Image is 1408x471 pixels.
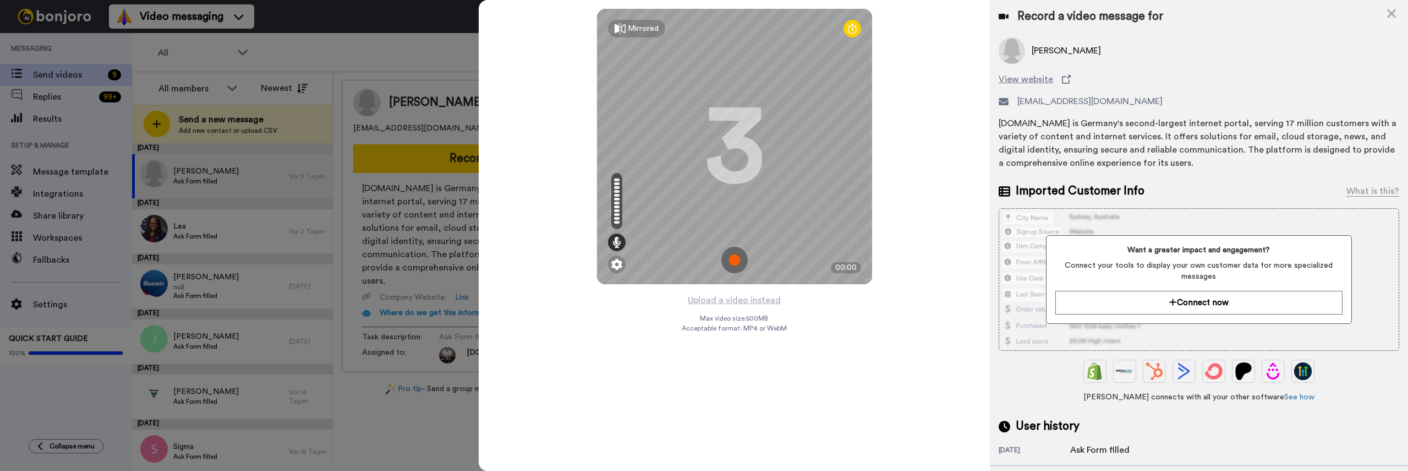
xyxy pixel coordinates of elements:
[1055,245,1342,256] span: Want a greater impact and engagement?
[831,262,861,273] div: 00:00
[1016,418,1080,435] span: User history
[1016,183,1144,199] span: Imported Customer Info
[1086,362,1104,380] img: Shopify
[999,117,1399,170] div: [DOMAIN_NAME] is Germany's second-largest internet portal, serving 17 million customers with a va...
[1264,362,1282,380] img: Drip
[999,446,1070,457] div: [DATE]
[682,324,787,333] span: Acceptable format: MP4 or WebM
[1055,260,1342,282] span: Connect your tools to display your own customer data for more specialized messages
[1017,95,1163,108] span: [EMAIL_ADDRESS][DOMAIN_NAME]
[1235,362,1252,380] img: Patreon
[999,73,1053,86] span: View website
[704,105,765,188] div: 3
[1205,362,1223,380] img: ConvertKit
[1055,291,1342,315] button: Connect now
[611,259,622,270] img: ic_gear.svg
[1175,362,1193,380] img: ActiveCampaign
[684,293,784,307] button: Upload a video instead
[700,314,769,323] span: Max video size: 500 MB
[721,247,748,273] img: ic_record_start.svg
[1294,362,1312,380] img: GoHighLevel
[1070,443,1130,457] div: Ask Form filled
[1346,185,1399,198] div: What is this?
[999,73,1399,86] a: View website
[1116,362,1133,380] img: Ontraport
[1284,393,1314,401] a: See how
[999,392,1399,403] span: [PERSON_NAME] connects with all your other software
[1146,362,1163,380] img: Hubspot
